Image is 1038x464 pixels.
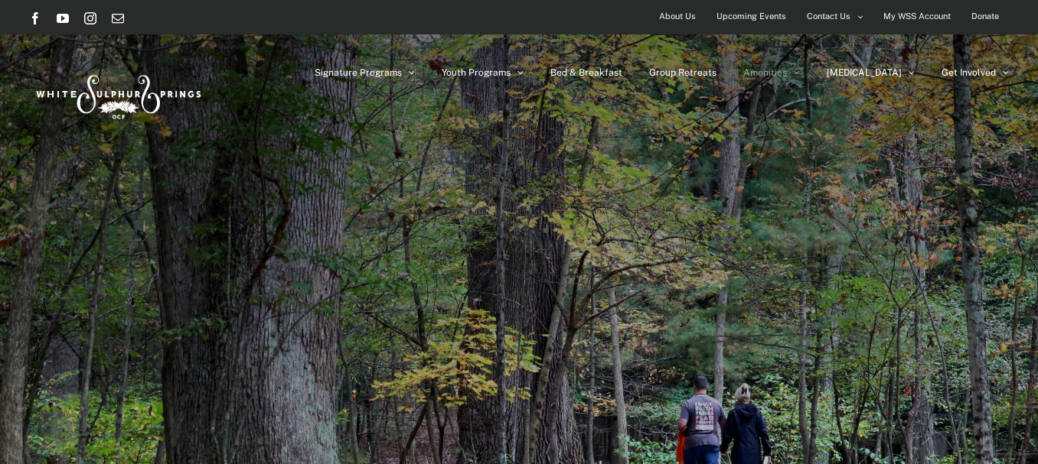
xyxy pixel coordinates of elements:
span: Get Involved [942,68,996,77]
a: Bed & Breakfast [550,34,622,111]
a: Youth Programs [442,34,524,111]
a: Group Retreats [649,34,716,111]
a: Amenities [743,34,800,111]
span: About Us [659,5,696,28]
span: Upcoming Events [716,5,786,28]
span: Youth Programs [442,68,511,77]
span: [MEDICAL_DATA] [827,68,902,77]
nav: Main Menu [315,34,1009,111]
span: Group Retreats [649,68,716,77]
a: [MEDICAL_DATA] [827,34,915,111]
a: YouTube [57,12,69,24]
span: Donate [971,5,999,28]
span: Signature Programs [315,68,402,77]
span: Amenities [743,68,787,77]
span: Contact Us [807,5,850,28]
img: White Sulphur Springs Logo [29,58,205,130]
a: Email [112,12,124,24]
a: Instagram [84,12,96,24]
a: Signature Programs [315,34,415,111]
span: My WSS Account [883,5,951,28]
a: Get Involved [942,34,1009,111]
a: Facebook [29,12,41,24]
span: Bed & Breakfast [550,68,622,77]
